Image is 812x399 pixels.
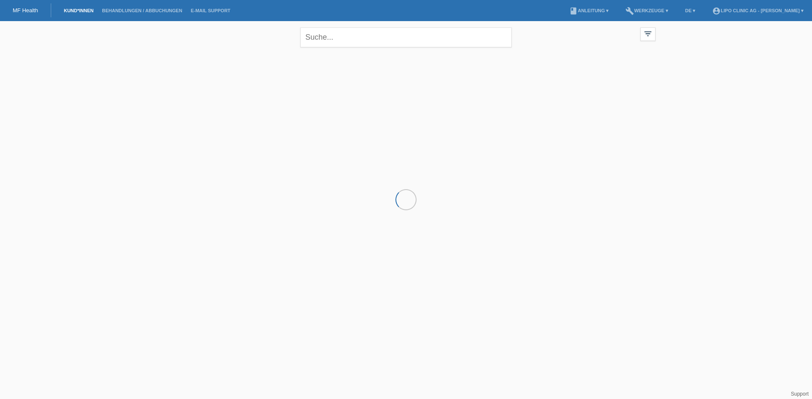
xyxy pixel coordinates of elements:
[565,8,613,13] a: bookAnleitung ▾
[625,7,634,15] i: build
[791,391,809,397] a: Support
[569,7,578,15] i: book
[60,8,98,13] a: Kund*innen
[13,7,38,14] a: MF Health
[98,8,187,13] a: Behandlungen / Abbuchungen
[187,8,235,13] a: E-Mail Support
[621,8,672,13] a: buildWerkzeuge ▾
[300,27,512,47] input: Suche...
[708,8,808,13] a: account_circleLIPO CLINIC AG - [PERSON_NAME] ▾
[712,7,721,15] i: account_circle
[681,8,700,13] a: DE ▾
[643,29,653,38] i: filter_list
